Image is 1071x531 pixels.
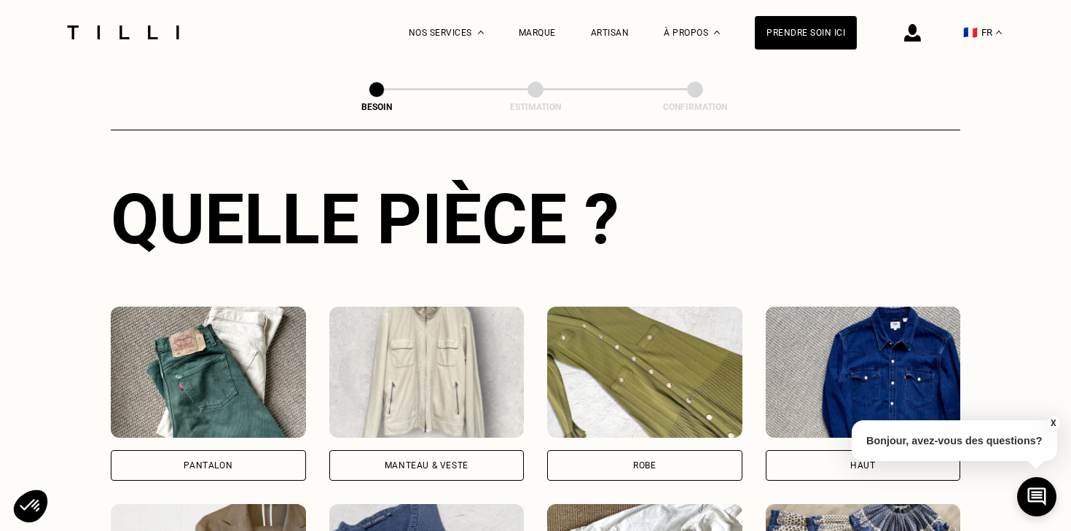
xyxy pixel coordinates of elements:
button: X [1045,415,1060,431]
img: Tilli retouche votre Pantalon [111,307,306,438]
p: Bonjour, avez-vous des questions? [852,420,1057,461]
div: Confirmation [622,102,768,112]
div: Manteau & Veste [385,461,468,470]
span: 🇫🇷 [963,25,978,39]
img: Tilli retouche votre Manteau & Veste [329,307,525,438]
div: Besoin [304,102,450,112]
div: Estimation [463,102,608,112]
div: Pantalon [184,461,232,470]
a: Prendre soin ici [755,16,857,50]
img: Menu déroulant à propos [714,31,720,34]
a: Artisan [591,28,629,38]
img: Logo du service de couturière Tilli [62,25,184,39]
div: Robe [633,461,656,470]
img: Tilli retouche votre Robe [547,307,742,438]
a: Marque [519,28,556,38]
img: Tilli retouche votre Haut [766,307,961,438]
div: Haut [850,461,875,470]
img: Menu déroulant [478,31,484,34]
img: menu déroulant [996,31,1002,34]
div: Quelle pièce ? [111,178,960,260]
img: icône connexion [904,24,921,42]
